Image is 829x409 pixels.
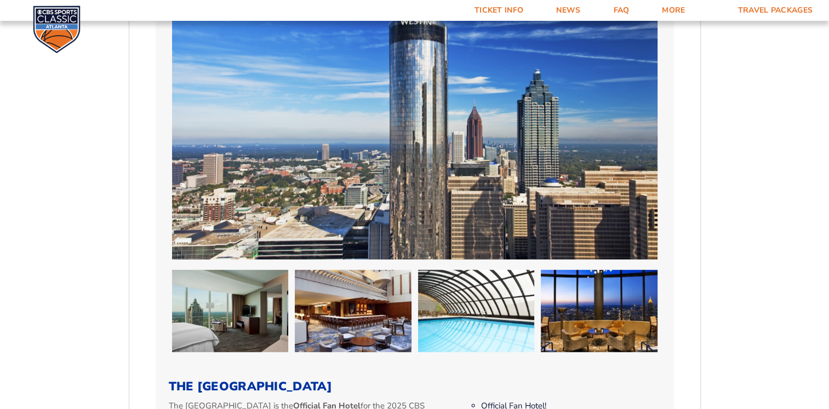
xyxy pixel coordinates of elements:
img: The Westin Peachtree Plaza Atlanta [295,270,411,352]
h3: The [GEOGRAPHIC_DATA] [169,379,661,394]
img: The Westin Peachtree Plaza Atlanta [418,270,535,352]
img: The Westin Peachtree Plaza Atlanta [541,270,658,352]
img: CBS Sports Classic [33,5,81,53]
img: The Westin Peachtree Plaza Atlanta [172,270,289,352]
